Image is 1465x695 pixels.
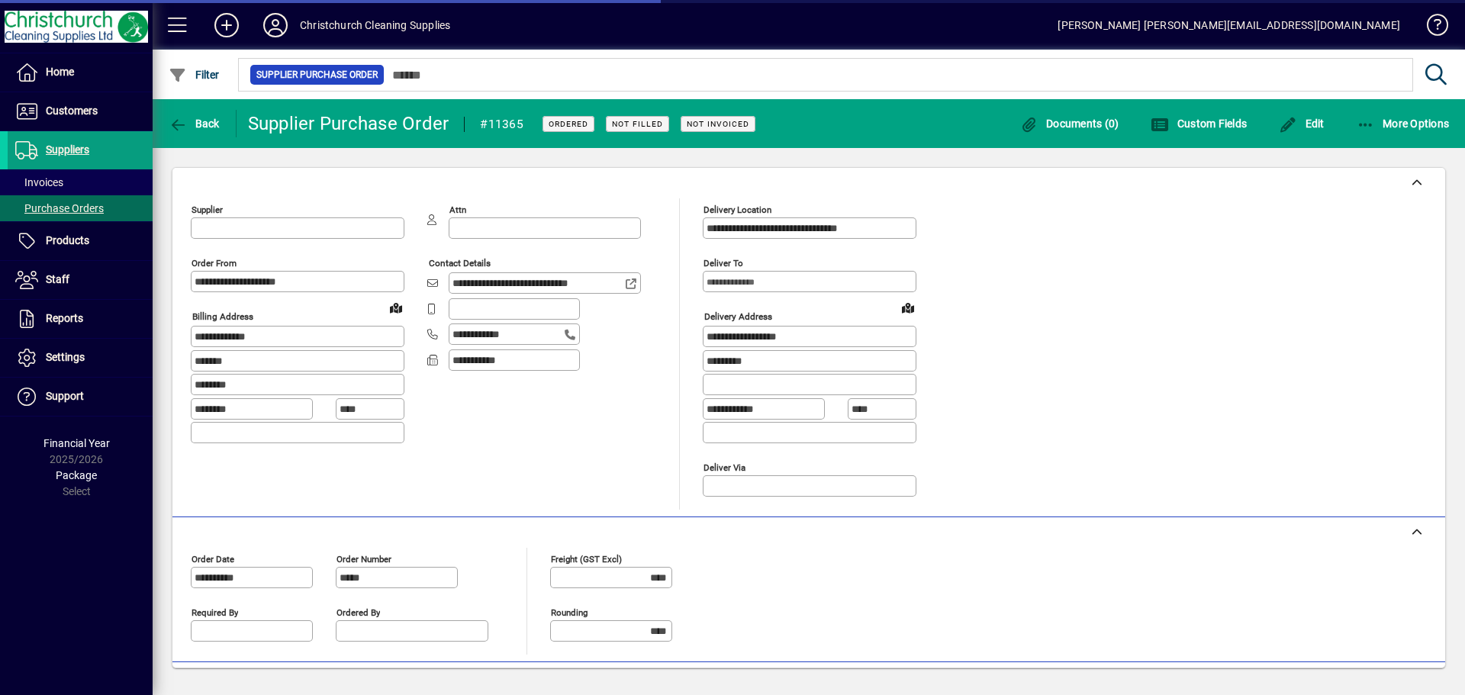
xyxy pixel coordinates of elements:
[15,202,104,214] span: Purchase Orders
[8,195,153,221] a: Purchase Orders
[169,69,220,81] span: Filter
[46,234,89,246] span: Products
[1147,110,1251,137] button: Custom Fields
[46,312,83,324] span: Reports
[192,607,238,617] mat-label: Required by
[704,462,745,472] mat-label: Deliver via
[612,119,663,129] span: Not Filled
[46,351,85,363] span: Settings
[384,295,408,320] a: View on map
[8,222,153,260] a: Products
[549,119,588,129] span: Ordered
[551,607,588,617] mat-label: Rounding
[1279,117,1325,130] span: Edit
[46,105,98,117] span: Customers
[1357,117,1450,130] span: More Options
[46,390,84,402] span: Support
[153,110,237,137] app-page-header-button: Back
[8,261,153,299] a: Staff
[336,607,380,617] mat-label: Ordered by
[704,258,743,269] mat-label: Deliver To
[480,112,523,137] div: #11365
[704,204,771,215] mat-label: Delivery Location
[56,469,97,481] span: Package
[896,295,920,320] a: View on map
[8,92,153,130] a: Customers
[1058,13,1400,37] div: [PERSON_NAME] [PERSON_NAME][EMAIL_ADDRESS][DOMAIN_NAME]
[169,117,220,130] span: Back
[449,204,466,215] mat-label: Attn
[1016,110,1123,137] button: Documents (0)
[8,300,153,338] a: Reports
[15,176,63,188] span: Invoices
[46,66,74,78] span: Home
[192,553,234,564] mat-label: Order date
[251,11,300,39] button: Profile
[336,553,391,564] mat-label: Order number
[202,11,251,39] button: Add
[687,119,749,129] span: Not Invoiced
[8,378,153,416] a: Support
[1275,110,1328,137] button: Edit
[43,437,110,449] span: Financial Year
[8,169,153,195] a: Invoices
[165,61,224,88] button: Filter
[1020,117,1119,130] span: Documents (0)
[46,273,69,285] span: Staff
[8,339,153,377] a: Settings
[192,258,237,269] mat-label: Order from
[192,204,223,215] mat-label: Supplier
[256,67,378,82] span: Supplier Purchase Order
[1151,117,1247,130] span: Custom Fields
[1353,110,1454,137] button: More Options
[165,110,224,137] button: Back
[46,143,89,156] span: Suppliers
[1415,3,1446,53] a: Knowledge Base
[300,13,450,37] div: Christchurch Cleaning Supplies
[551,553,622,564] mat-label: Freight (GST excl)
[8,53,153,92] a: Home
[248,111,449,136] div: Supplier Purchase Order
